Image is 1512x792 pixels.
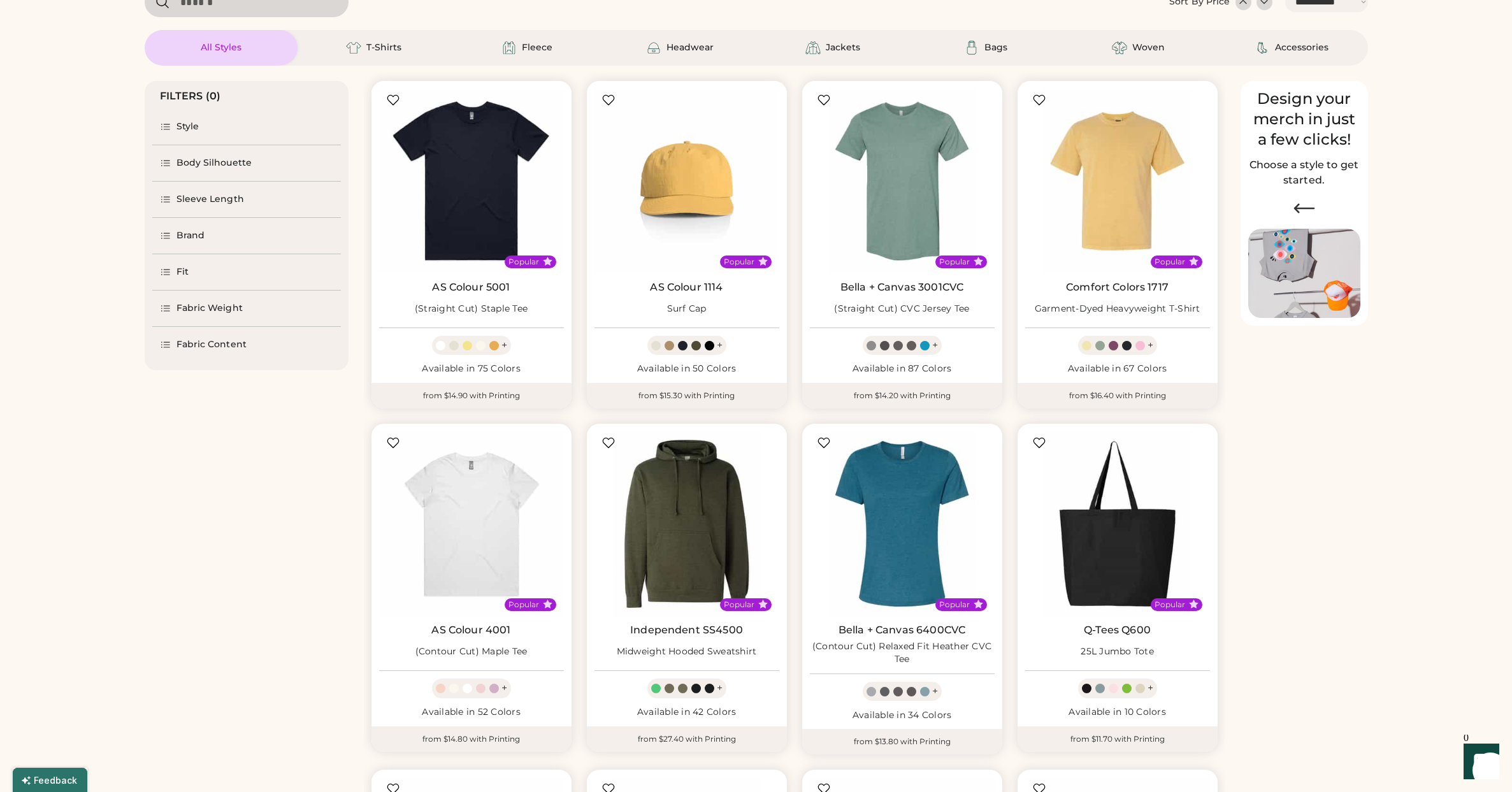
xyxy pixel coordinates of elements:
img: AS Colour 1114 Surf Cap [594,89,779,273]
div: Popular [1155,257,1185,267]
div: Popular [724,257,754,267]
img: T-Shirts Icon [346,40,361,55]
img: Fleece Icon [501,40,517,55]
a: Bella + Canvas 3001CVC [840,281,963,294]
button: Popular Style [758,257,768,266]
img: Headwear Icon [646,40,661,55]
div: Surf Cap [667,303,707,315]
button: Popular Style [1189,257,1199,266]
div: + [717,681,723,695]
div: Fit [176,266,189,278]
div: 25L Jumbo Tote [1081,645,1154,658]
div: Available in 34 Colors [810,709,995,722]
div: Fabric Weight [176,302,243,315]
div: Bags [984,41,1007,54]
div: Sleeve Length [176,193,244,206]
div: (Straight Cut) CVC Jersey Tee [834,303,969,315]
img: BELLA + CANVAS 6400CVC (Contour Cut) Relaxed Fit Heather CVC Tee [810,431,995,616]
div: FILTERS (0) [160,89,221,104]
div: + [717,338,723,352]
div: Popular [1155,600,1185,610]
div: Available in 52 Colors [379,706,564,719]
button: Popular Style [543,600,552,609]
div: Popular [508,600,539,610]
div: from $13.80 with Printing [802,729,1002,754]
button: Popular Style [758,600,768,609]
div: Fleece [522,41,552,54]
div: Design your merch in just a few clicks! [1248,89,1360,150]
div: (Contour Cut) Relaxed Fit Heather CVC Tee [810,640,995,666]
div: Popular [724,600,754,610]
div: Body Silhouette [176,157,252,169]
h2: Choose a style to get started. [1248,157,1360,188]
a: Independent SS4500 [630,624,743,637]
a: AS Colour 5001 [432,281,510,294]
div: from $15.30 with Printing [587,383,787,408]
img: AS Colour 4001 (Contour Cut) Maple Tee [379,431,564,616]
div: Woven [1132,41,1165,54]
div: (Straight Cut) Staple Tee [415,303,528,315]
div: Popular [508,257,539,267]
a: AS Colour 4001 [431,624,510,637]
div: from $14.20 with Printing [802,383,1002,408]
img: BELLA + CANVAS 3001CVC (Straight Cut) CVC Jersey Tee [810,89,995,273]
a: Q-Tees Q600 [1084,624,1151,637]
iframe: Front Chat [1451,735,1506,789]
div: Brand [176,229,205,242]
div: (Contour Cut) Maple Tee [415,645,528,658]
div: Headwear [666,41,714,54]
div: + [501,681,507,695]
a: Bella + Canvas 6400CVC [839,624,965,637]
div: Popular [939,600,970,610]
img: Independent Trading Co. SS4500 Midweight Hooded Sweatshirt [594,431,779,616]
div: Midweight Hooded Sweatshirt [617,645,757,658]
a: AS Colour 1114 [650,281,723,294]
div: from $27.40 with Printing [587,726,787,752]
div: Garment-Dyed Heavyweight T-Shirt [1035,303,1200,315]
div: All Styles [201,41,241,54]
img: Image of Lisa Congdon Eye Print on T-Shirt and Hat [1248,229,1360,319]
div: Accessories [1275,41,1328,54]
button: Popular Style [1189,600,1199,609]
div: Style [176,120,199,133]
div: + [932,338,938,352]
div: Available in 10 Colors [1025,706,1210,719]
img: Accessories Icon [1255,40,1270,55]
div: Fabric Content [176,338,247,351]
button: Popular Style [543,257,552,266]
img: Woven Icon [1112,40,1127,55]
div: T-Shirts [366,41,401,54]
div: Available in 75 Colors [379,363,564,375]
div: Available in 50 Colors [594,363,779,375]
button: Popular Style [974,600,983,609]
img: Jackets Icon [805,40,821,55]
div: + [501,338,507,352]
button: Popular Style [974,257,983,266]
a: Comfort Colors 1717 [1066,281,1169,294]
img: Q-Tees Q600 25L Jumbo Tote [1025,431,1210,616]
img: AS Colour 5001 (Straight Cut) Staple Tee [379,89,564,273]
div: from $14.80 with Printing [371,726,572,752]
img: Comfort Colors 1717 Garment-Dyed Heavyweight T-Shirt [1025,89,1210,273]
div: Available in 42 Colors [594,706,779,719]
div: from $14.90 with Printing [371,383,572,408]
div: + [1148,681,1153,695]
div: Available in 67 Colors [1025,363,1210,375]
div: from $16.40 with Printing [1018,383,1218,408]
div: Available in 87 Colors [810,363,995,375]
div: Jackets [826,41,860,54]
div: Popular [939,257,970,267]
div: + [1148,338,1153,352]
div: from $11.70 with Printing [1018,726,1218,752]
div: + [932,684,938,698]
img: Bags Icon [964,40,979,55]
